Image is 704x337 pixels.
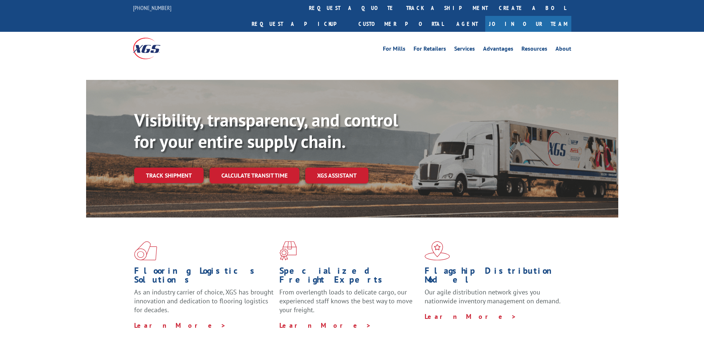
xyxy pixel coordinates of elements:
[210,168,299,183] a: Calculate transit time
[425,288,561,305] span: Our agile distribution network gives you nationwide inventory management on demand.
[305,168,368,183] a: XGS ASSISTANT
[134,266,274,288] h1: Flooring Logistics Solutions
[246,16,353,32] a: Request a pickup
[133,4,171,11] a: [PHONE_NUMBER]
[353,16,449,32] a: Customer Portal
[134,321,226,330] a: Learn More >
[425,266,564,288] h1: Flagship Distribution Model
[425,312,517,321] a: Learn More >
[279,321,371,330] a: Learn More >
[521,46,547,54] a: Resources
[555,46,571,54] a: About
[414,46,446,54] a: For Retailers
[454,46,475,54] a: Services
[383,46,405,54] a: For Mills
[449,16,485,32] a: Agent
[425,241,450,260] img: xgs-icon-flagship-distribution-model-red
[279,266,419,288] h1: Specialized Freight Experts
[279,288,419,321] p: From overlength loads to delicate cargo, our experienced staff knows the best way to move your fr...
[134,288,273,314] span: As an industry carrier of choice, XGS has brought innovation and dedication to flooring logistics...
[485,16,571,32] a: Join Our Team
[279,241,297,260] img: xgs-icon-focused-on-flooring-red
[483,46,513,54] a: Advantages
[134,168,204,183] a: Track shipment
[134,241,157,260] img: xgs-icon-total-supply-chain-intelligence-red
[134,108,398,153] b: Visibility, transparency, and control for your entire supply chain.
